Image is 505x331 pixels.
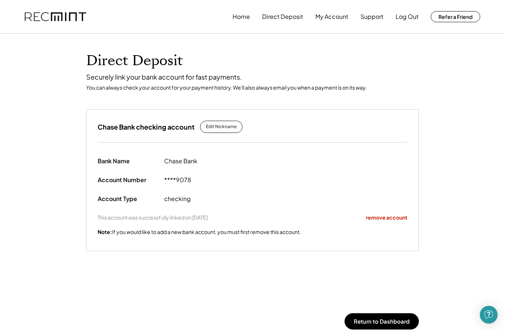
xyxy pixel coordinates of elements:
img: recmint-logotype%403x.png [25,12,86,21]
div: You can always check your account for your payment history. We'll also always email you when a pa... [86,84,419,91]
button: Direct Deposit [262,9,303,24]
div: Chase Bank [164,157,253,165]
div: Edit Nickname [206,124,237,130]
div: Securely link your bank account for fast payments. [86,73,419,81]
button: Return to Dashboard [345,313,419,330]
div: Bank Name [98,157,164,165]
button: Home [233,9,250,24]
div: If you would like to add a new bank account, you must first remove this account. [98,228,301,236]
button: Log Out [396,9,418,24]
div: remove account [366,214,407,221]
h1: Direct Deposit [86,52,419,70]
h3: Chase Bank checking account [98,123,194,131]
div: This account was successfully linked on [DATE] [98,214,208,221]
div: checking [164,195,253,203]
div: Account Type [98,195,164,203]
div: Open Intercom Messenger [480,306,498,324]
button: Refer a Friend [431,11,480,22]
button: Support [360,9,383,24]
div: Account Number [98,176,164,184]
button: My Account [315,9,348,24]
strong: Note: [98,228,112,235]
